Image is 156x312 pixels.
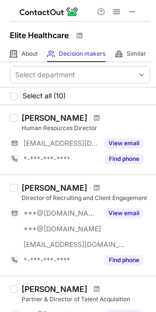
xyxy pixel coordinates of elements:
[23,92,66,100] span: Select all (10)
[22,50,38,58] span: About
[59,50,105,58] span: Decision makers
[127,50,146,58] span: Similar
[104,154,143,164] button: Reveal Button
[10,29,69,41] h1: Elite Healthcare
[22,113,87,123] div: [PERSON_NAME]
[22,295,150,304] div: Partner & Director of Talent Acquisition
[24,240,126,249] span: [EMAIL_ADDRESS][DOMAIN_NAME]
[104,138,143,148] button: Reveal Button
[22,284,87,294] div: [PERSON_NAME]
[24,139,99,148] span: [EMAIL_ADDRESS][DOMAIN_NAME]
[24,224,101,233] span: ***@[DOMAIN_NAME]
[22,194,150,202] div: Director of Recruiting and Client Engagement
[104,255,143,265] button: Reveal Button
[24,209,99,218] span: ***@[DOMAIN_NAME]
[104,208,143,218] button: Reveal Button
[20,6,78,18] img: ContactOut v5.3.10
[15,70,75,80] div: Select department
[22,183,87,193] div: [PERSON_NAME]
[22,124,150,133] div: Human Resources Director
